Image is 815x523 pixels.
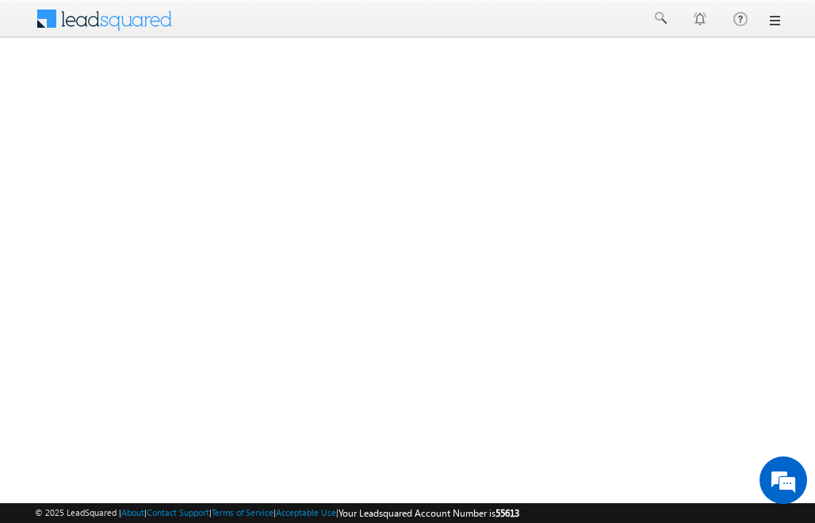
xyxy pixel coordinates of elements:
span: Your Leadsquared Account Number is [339,507,519,519]
span: 55613 [496,507,519,519]
a: Acceptable Use [276,507,336,517]
a: About [121,507,144,517]
a: Terms of Service [212,507,274,517]
span: © 2025 LeadSquared | | | | | [35,506,519,521]
a: Contact Support [147,507,209,517]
